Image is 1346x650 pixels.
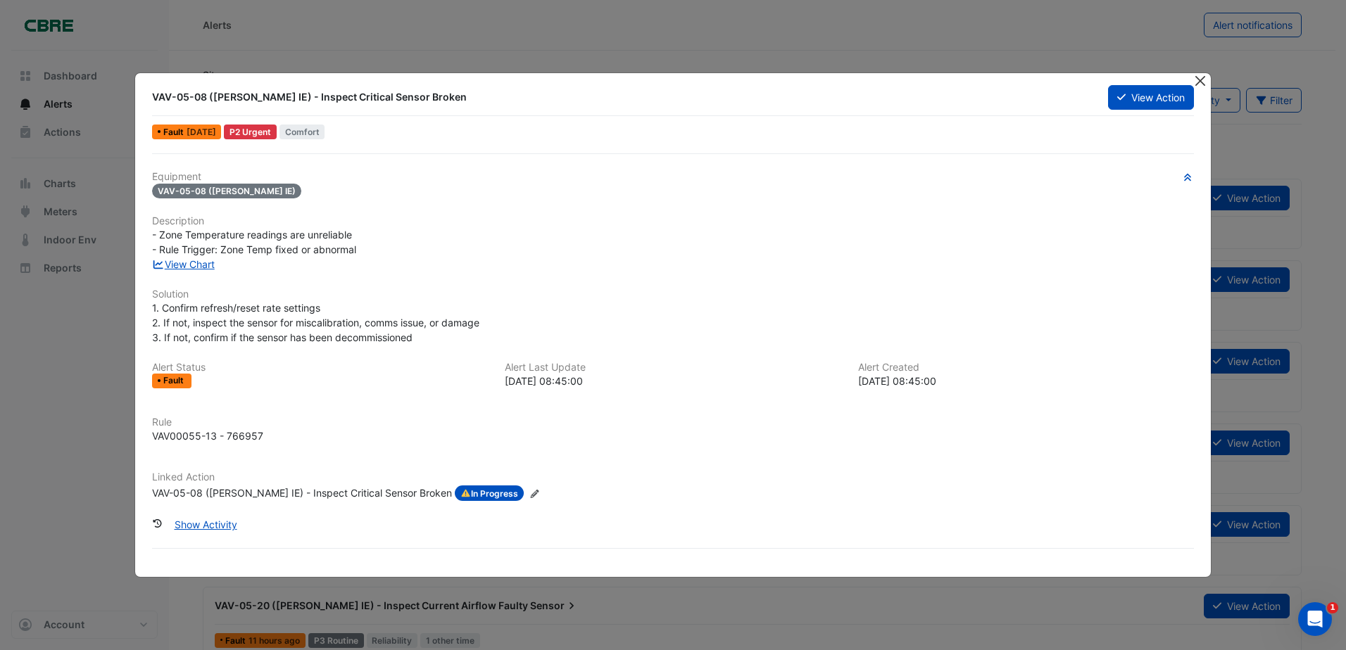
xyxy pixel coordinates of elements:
[152,416,1194,428] h6: Rule
[152,184,301,198] span: VAV-05-08 ([PERSON_NAME] IE)
[455,485,524,501] span: In Progress
[152,258,215,270] a: View Chart
[152,485,452,501] div: VAV-05-08 ([PERSON_NAME] IE) - Inspect Critical Sensor Broken
[279,125,325,139] span: Comfort
[1193,73,1208,88] button: Close
[1298,602,1332,636] iframe: Intercom live chat
[152,362,488,374] h6: Alert Status
[163,376,187,385] span: Fault
[529,488,540,499] fa-icon: Edit Linked Action
[152,215,1194,227] h6: Description
[224,125,277,139] div: P2 Urgent
[152,302,479,343] span: 1. Confirm refresh/reset rate settings 2. If not, inspect the sensor for miscalibration, comms is...
[152,171,1194,183] h6: Equipment
[152,90,1090,104] div: VAV-05-08 ([PERSON_NAME] IE) - Inspect Critical Sensor Broken
[165,512,246,537] button: Show Activity
[505,374,841,388] div: [DATE] 08:45:00
[505,362,841,374] h6: Alert Last Update
[858,374,1194,388] div: [DATE] 08:45:00
[152,428,263,443] div: VAV00055-13 - 766957
[1327,602,1338,613] span: 1
[163,128,187,136] span: Fault
[152,229,356,255] span: - Zone Temperature readings are unreliable - Rule Trigger: Zone Temp fixed or abnormal
[152,288,1194,300] h6: Solution
[152,471,1194,483] h6: Linked Action
[1108,85,1194,110] button: View Action
[858,362,1194,374] h6: Alert Created
[187,127,216,137] span: Mon 17-Mar-2025 08:45 AEDT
